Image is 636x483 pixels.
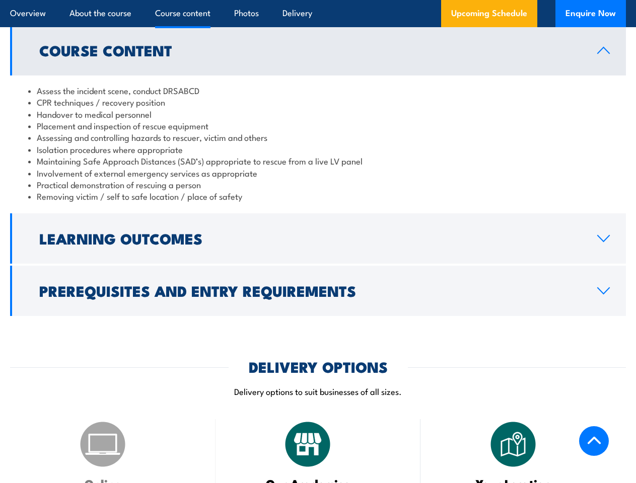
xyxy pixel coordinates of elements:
a: Course Content [10,25,626,75]
li: CPR techniques / recovery position [28,96,608,108]
li: Involvement of external emergency services as appropriate [28,167,608,179]
h2: Prerequisites and Entry Requirements [39,284,581,297]
a: Learning Outcomes [10,213,626,264]
li: Assessing and controlling hazards to rescuer, victim and others [28,131,608,143]
li: Placement and inspection of rescue equipment [28,120,608,131]
h2: Learning Outcomes [39,231,581,245]
li: Handover to medical personnel [28,108,608,120]
li: Assess the incident scene, conduct DRSABCD [28,85,608,96]
li: Maintaining Safe Approach Distances (SAD’s) appropriate to rescue from a live LV panel [28,155,608,167]
li: Practical demonstration of rescuing a person [28,179,608,190]
li: Isolation procedures where appropriate [28,143,608,155]
h2: Course Content [39,43,581,56]
h2: DELIVERY OPTIONS [249,360,388,373]
p: Delivery options to suit businesses of all sizes. [10,385,626,397]
li: Removing victim / self to safe location / place of safety [28,190,608,202]
a: Prerequisites and Entry Requirements [10,266,626,316]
